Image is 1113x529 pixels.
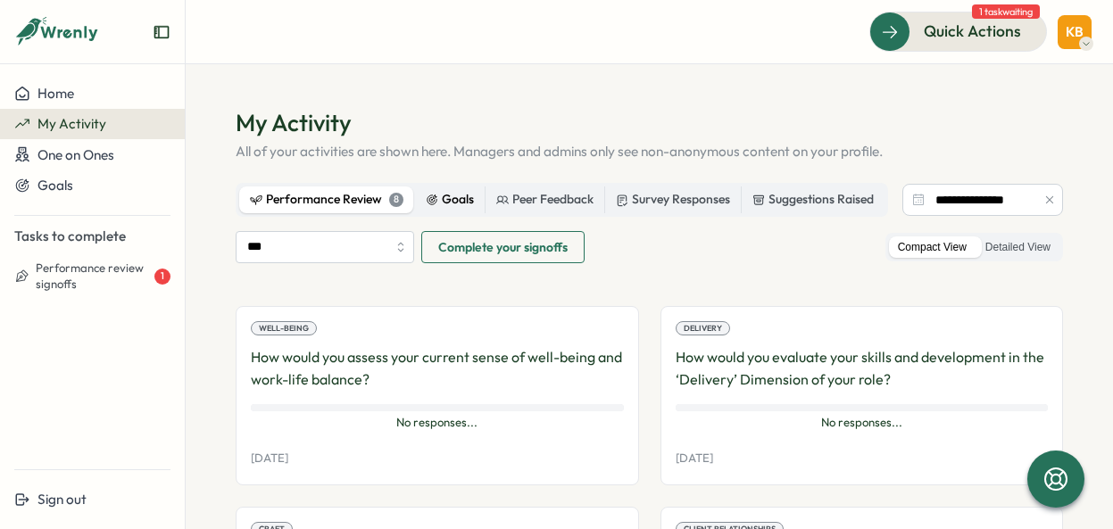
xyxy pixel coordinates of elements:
span: My Activity [37,115,106,132]
button: Quick Actions [869,12,1047,51]
p: All of your activities are shown here. Managers and admins only see non-anonymous content on your... [236,142,1063,161]
span: Goals [37,177,73,194]
div: Delivery [676,321,730,335]
p: How would you assess your current sense of well-being and work-life balance? [251,346,624,391]
span: Quick Actions [924,20,1021,43]
span: Sign out [37,491,87,508]
p: [DATE] [676,450,713,467]
p: How would you evaluate your skills and development in the ‘Delivery’ Dimension of your role? [676,346,1049,391]
div: 1 [154,269,170,285]
span: No responses... [251,415,624,431]
button: Expand sidebar [153,23,170,41]
div: Performance Review [250,190,403,210]
p: [DATE] [251,450,288,467]
span: Performance review signoffs [36,260,151,292]
div: Survey Responses [616,190,730,210]
span: 1 task waiting [972,4,1040,19]
span: One on Ones [37,146,114,163]
span: Complete your signoffs [438,232,568,262]
div: Suggestions Raised [752,190,874,210]
p: Tasks to complete [14,227,170,246]
button: KB [1058,15,1092,49]
span: No responses... [676,415,1049,431]
div: 8 [389,193,403,207]
span: Home [37,85,74,102]
h1: My Activity [236,107,1063,138]
div: Well-being [251,321,317,335]
span: KB [1066,24,1084,39]
label: Detailed View [976,236,1059,259]
button: Complete your signoffs [421,231,585,263]
label: Compact View [889,236,976,259]
div: Peer Feedback [496,190,594,210]
div: Goals [426,190,474,210]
